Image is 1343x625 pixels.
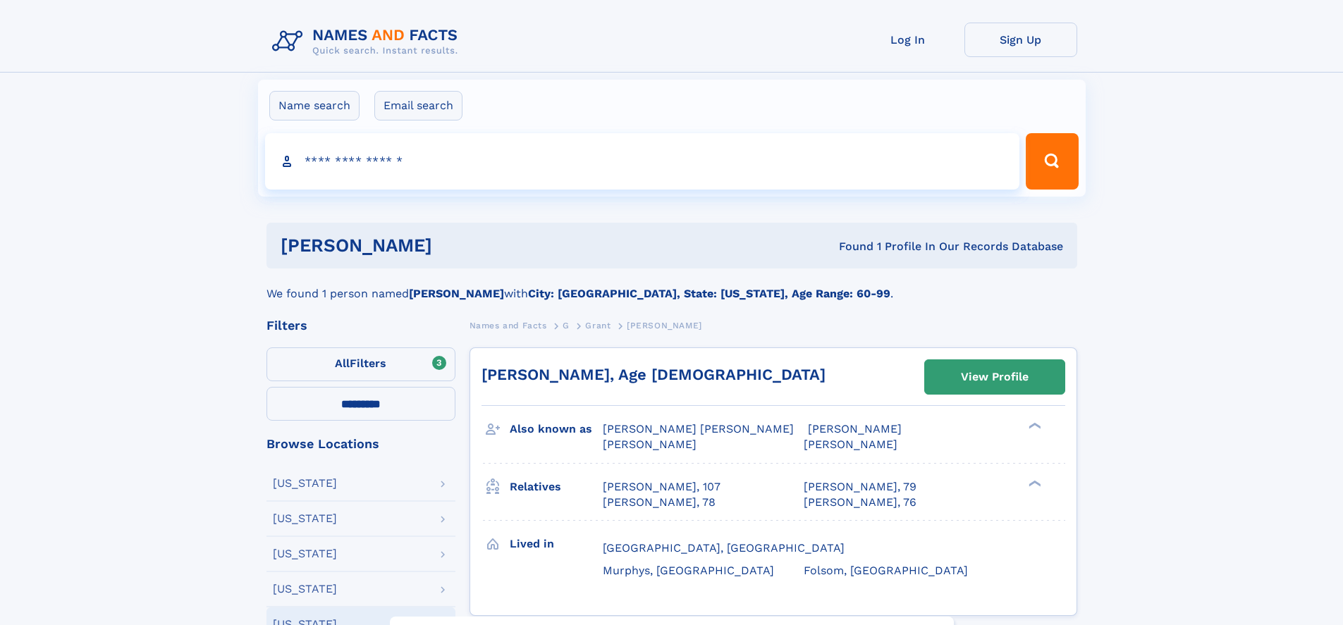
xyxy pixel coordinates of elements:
[265,133,1020,190] input: search input
[266,268,1077,302] div: We found 1 person named with .
[470,316,547,334] a: Names and Facts
[266,347,455,381] label: Filters
[273,548,337,559] div: [US_STATE]
[961,361,1029,393] div: View Profile
[808,422,902,435] span: [PERSON_NAME]
[563,321,570,330] span: G
[281,237,636,254] h1: [PERSON_NAME]
[563,316,570,334] a: G
[1025,421,1042,431] div: ❯
[603,564,774,577] span: Murphys, [GEOGRAPHIC_DATA]
[273,583,337,595] div: [US_STATE]
[1025,478,1042,488] div: ❯
[925,360,1065,394] a: View Profile
[335,357,350,370] span: All
[273,513,337,524] div: [US_STATE]
[964,23,1077,57] a: Sign Up
[1026,133,1078,190] button: Search Button
[585,321,611,330] span: Grant
[482,366,826,383] a: [PERSON_NAME], Age [DEMOGRAPHIC_DATA]
[804,438,897,451] span: [PERSON_NAME]
[804,495,916,510] a: [PERSON_NAME], 76
[635,239,1063,254] div: Found 1 Profile In Our Records Database
[273,478,337,489] div: [US_STATE]
[603,422,794,435] span: [PERSON_NAME] [PERSON_NAME]
[269,91,360,120] label: Name search
[409,287,504,300] b: [PERSON_NAME]
[266,438,455,450] div: Browse Locations
[510,532,603,556] h3: Lived in
[528,287,890,300] b: City: [GEOGRAPHIC_DATA], State: [US_STATE], Age Range: 60-99
[603,438,697,451] span: [PERSON_NAME]
[266,23,470,61] img: Logo Names and Facts
[852,23,964,57] a: Log In
[804,479,916,495] a: [PERSON_NAME], 79
[603,541,845,555] span: [GEOGRAPHIC_DATA], [GEOGRAPHIC_DATA]
[510,475,603,499] h3: Relatives
[603,479,720,495] a: [PERSON_NAME], 107
[627,321,702,330] span: [PERSON_NAME]
[585,316,611,334] a: Grant
[603,495,716,510] a: [PERSON_NAME], 78
[510,417,603,441] h3: Also known as
[374,91,462,120] label: Email search
[266,319,455,332] div: Filters
[804,564,968,577] span: Folsom, [GEOGRAPHIC_DATA]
